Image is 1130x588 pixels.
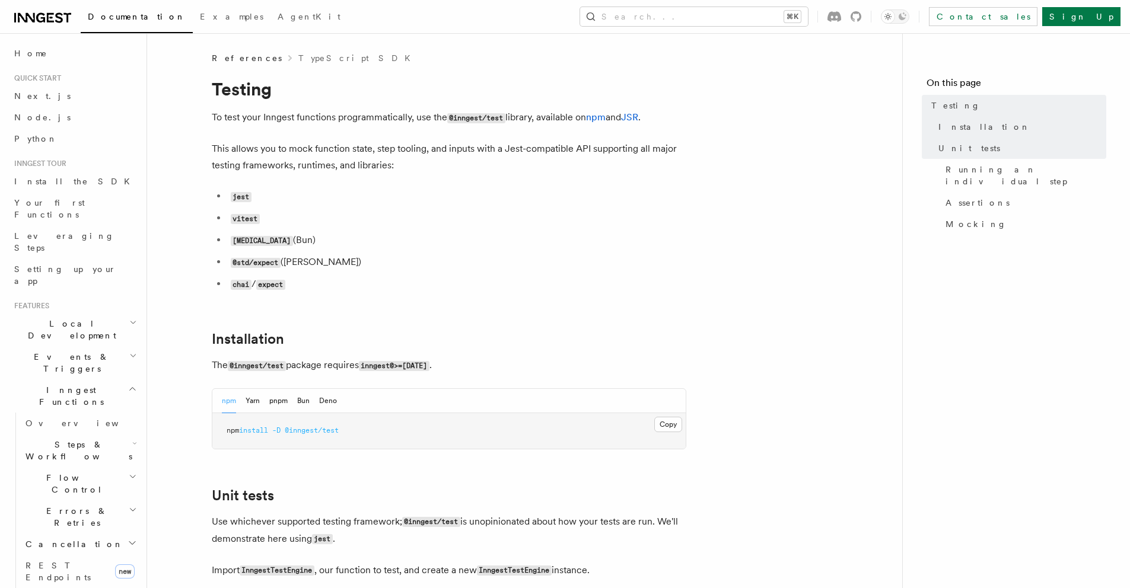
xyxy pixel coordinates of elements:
[9,192,139,225] a: Your first Functions
[402,517,460,527] code: @inngest/test
[927,95,1106,116] a: Testing
[212,487,274,504] a: Unit tests
[941,213,1106,235] a: Mocking
[654,417,682,432] button: Copy
[14,113,71,122] span: Node.js
[1042,7,1121,26] a: Sign Up
[927,76,1106,95] h4: On this page
[228,361,286,371] code: @inngest/test
[9,85,139,107] a: Next.js
[227,254,686,271] li: ([PERSON_NAME])
[14,47,47,59] span: Home
[200,12,263,21] span: Examples
[941,159,1106,192] a: Running an individual step
[222,389,236,413] button: npm
[9,171,139,192] a: Install the SDK
[580,7,808,26] button: Search...⌘K
[14,231,114,253] span: Leveraging Steps
[312,534,333,544] code: jest
[9,159,66,168] span: Inngest tour
[212,109,686,126] p: To test your Inngest functions programmatically, use the library, available on and .
[212,78,686,100] h1: Testing
[931,100,981,111] span: Testing
[88,12,186,21] span: Documentation
[14,91,71,101] span: Next.js
[946,218,1007,230] span: Mocking
[9,301,49,311] span: Features
[21,500,139,533] button: Errors & Retries
[231,236,293,246] code: [MEDICAL_DATA]
[9,73,61,83] span: Quick start
[239,426,268,434] span: install
[14,264,116,286] span: Setting up your app
[21,439,132,462] span: Steps & Workflows
[272,426,281,434] span: -D
[9,379,139,413] button: Inngest Functions
[9,318,129,341] span: Local Development
[212,331,284,347] a: Installation
[212,513,686,548] p: Use whichever supported testing framework; is unopinionated about how your tests are run. We'll d...
[21,413,139,434] a: Overview
[246,389,260,413] button: Yarn
[21,505,129,529] span: Errors & Retries
[26,561,91,582] span: REST Endpoints
[212,357,686,374] p: The package requires .
[212,140,686,174] p: This allows you to mock function state, step tooling, and inputs with a Jest-compatible API suppo...
[14,177,137,186] span: Install the SDK
[9,107,139,128] a: Node.js
[21,533,139,555] button: Cancellation
[231,280,252,290] code: chai
[285,426,339,434] span: @inngest/test
[14,198,85,219] span: Your first Functions
[9,313,139,346] button: Local Development
[193,4,270,32] a: Examples
[26,418,148,428] span: Overview
[319,389,337,413] button: Deno
[227,276,686,293] li: /
[115,564,135,579] span: new
[231,192,252,202] code: jest
[231,214,260,224] code: vitest
[212,562,686,579] p: Import , our function to test, and create a new instance.
[934,138,1106,159] a: Unit tests
[9,346,139,379] button: Events & Triggers
[359,361,429,371] code: inngest@>=[DATE]
[9,225,139,258] a: Leveraging Steps
[297,389,310,413] button: Bun
[941,192,1106,213] a: Assertions
[14,134,58,143] span: Python
[270,4,348,32] a: AgentKit
[881,9,909,24] button: Toggle dark mode
[9,43,139,64] a: Home
[9,384,128,408] span: Inngest Functions
[477,565,552,576] code: InngestTestEngine
[227,232,686,249] li: (Bun)
[278,12,340,21] span: AgentKit
[227,426,239,434] span: npm
[231,258,281,268] code: @std/expect
[9,258,139,292] a: Setting up your app
[946,164,1106,187] span: Running an individual step
[784,11,801,23] kbd: ⌘K
[21,472,129,496] span: Flow Control
[269,389,288,413] button: pnpm
[9,351,129,375] span: Events & Triggers
[934,116,1106,138] a: Installation
[240,565,314,576] code: InngestTestEngine
[21,434,139,467] button: Steps & Workflows
[21,538,123,550] span: Cancellation
[212,52,282,64] span: References
[256,280,285,290] code: expect
[586,111,606,123] a: npm
[9,128,139,149] a: Python
[21,555,139,588] a: REST Endpointsnew
[929,7,1037,26] a: Contact sales
[21,467,139,500] button: Flow Control
[938,142,1000,154] span: Unit tests
[447,113,505,123] code: @inngest/test
[81,4,193,33] a: Documentation
[298,52,418,64] a: TypeScript SDK
[938,121,1030,133] span: Installation
[946,197,1010,209] span: Assertions
[621,111,638,123] a: JSR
